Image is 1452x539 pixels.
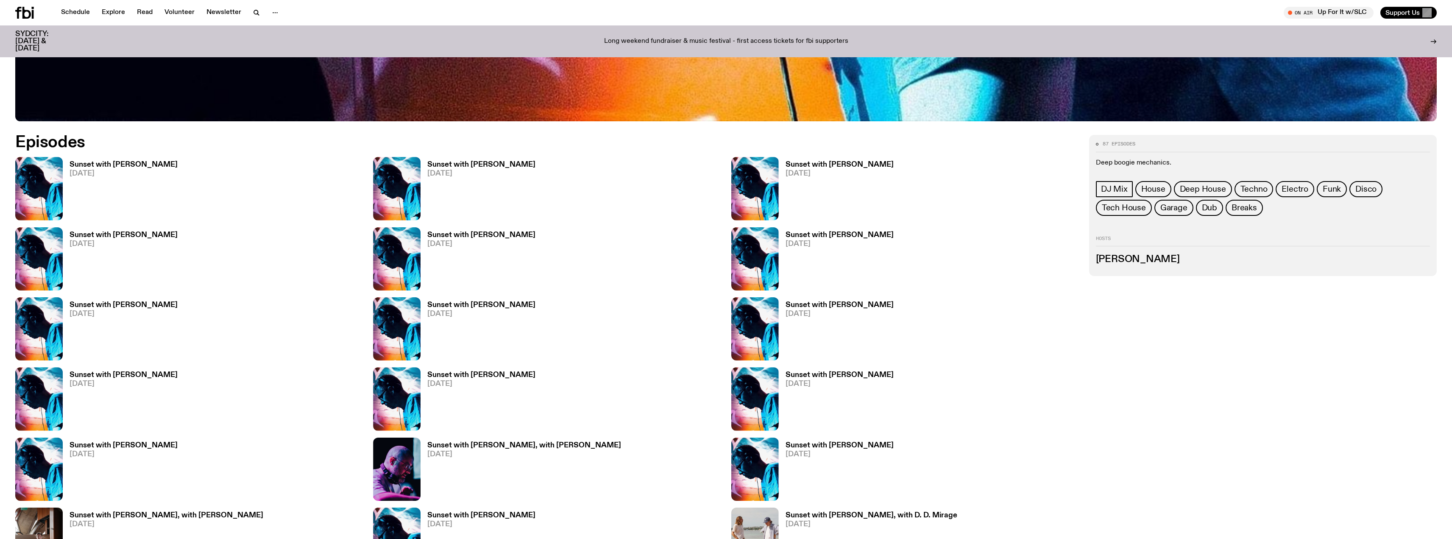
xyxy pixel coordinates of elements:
[1102,203,1146,212] span: Tech House
[15,31,70,52] h3: SYDCITY: [DATE] & [DATE]
[63,442,178,501] a: Sunset with [PERSON_NAME][DATE]
[1276,181,1314,197] a: Electro
[421,232,535,290] a: Sunset with [PERSON_NAME][DATE]
[427,521,535,528] span: [DATE]
[421,442,621,501] a: Sunset with [PERSON_NAME], with [PERSON_NAME][DATE]
[786,451,894,458] span: [DATE]
[786,442,894,449] h3: Sunset with [PERSON_NAME]
[731,438,779,501] img: Simon Caldwell stands side on, looking downwards. He has headphones on. Behind him is a brightly ...
[427,371,535,379] h3: Sunset with [PERSON_NAME]
[786,170,894,177] span: [DATE]
[1349,181,1382,197] a: Disco
[421,371,535,430] a: Sunset with [PERSON_NAME][DATE]
[1385,9,1420,17] span: Support Us
[70,371,178,379] h3: Sunset with [PERSON_NAME]
[1355,184,1377,194] span: Disco
[1317,181,1347,197] a: Funk
[1174,181,1232,197] a: Deep House
[63,302,178,360] a: Sunset with [PERSON_NAME][DATE]
[786,371,894,379] h3: Sunset with [PERSON_NAME]
[779,371,894,430] a: Sunset with [PERSON_NAME][DATE]
[731,227,779,290] img: Simon Caldwell stands side on, looking downwards. He has headphones on. Behind him is a brightly ...
[70,380,178,388] span: [DATE]
[63,371,178,430] a: Sunset with [PERSON_NAME][DATE]
[427,232,535,239] h3: Sunset with [PERSON_NAME]
[731,367,779,430] img: Simon Caldwell stands side on, looking downwards. He has headphones on. Behind him is a brightly ...
[97,7,130,19] a: Explore
[1202,203,1217,212] span: Dub
[132,7,158,19] a: Read
[1135,181,1171,197] a: House
[779,161,894,220] a: Sunset with [PERSON_NAME][DATE]
[1096,159,1430,167] p: Deep boogie mechanics.
[15,135,959,150] h2: Episodes
[1141,184,1165,194] span: House
[70,512,263,519] h3: Sunset with [PERSON_NAME], with [PERSON_NAME]
[779,442,894,501] a: Sunset with [PERSON_NAME][DATE]
[15,157,63,220] img: Simon Caldwell stands side on, looking downwards. He has headphones on. Behind him is a brightly ...
[427,310,535,318] span: [DATE]
[421,302,535,360] a: Sunset with [PERSON_NAME][DATE]
[1101,184,1128,194] span: DJ Mix
[786,380,894,388] span: [DATE]
[56,7,95,19] a: Schedule
[779,232,894,290] a: Sunset with [PERSON_NAME][DATE]
[1103,142,1135,146] span: 87 episodes
[63,232,178,290] a: Sunset with [PERSON_NAME][DATE]
[15,227,63,290] img: Simon Caldwell stands side on, looking downwards. He has headphones on. Behind him is a brightly ...
[786,240,894,248] span: [DATE]
[427,442,621,449] h3: Sunset with [PERSON_NAME], with [PERSON_NAME]
[1096,236,1430,246] h2: Hosts
[786,232,894,239] h3: Sunset with [PERSON_NAME]
[373,157,421,220] img: Simon Caldwell stands side on, looking downwards. He has headphones on. Behind him is a brightly ...
[1284,7,1374,19] button: On AirUp For It w/SLC
[15,297,63,360] img: Simon Caldwell stands side on, looking downwards. He has headphones on. Behind him is a brightly ...
[63,161,178,220] a: Sunset with [PERSON_NAME][DATE]
[1196,200,1223,216] a: Dub
[427,161,535,168] h3: Sunset with [PERSON_NAME]
[1235,181,1274,197] a: Techno
[1096,200,1152,216] a: Tech House
[201,7,246,19] a: Newsletter
[1096,181,1133,197] a: DJ Mix
[373,297,421,360] img: Simon Caldwell stands side on, looking downwards. He has headphones on. Behind him is a brightly ...
[70,521,263,528] span: [DATE]
[70,232,178,239] h3: Sunset with [PERSON_NAME]
[70,302,178,309] h3: Sunset with [PERSON_NAME]
[70,442,178,449] h3: Sunset with [PERSON_NAME]
[15,367,63,430] img: Simon Caldwell stands side on, looking downwards. He has headphones on. Behind him is a brightly ...
[421,161,535,220] a: Sunset with [PERSON_NAME][DATE]
[427,240,535,248] span: [DATE]
[1180,184,1226,194] span: Deep House
[427,380,535,388] span: [DATE]
[427,170,535,177] span: [DATE]
[427,302,535,309] h3: Sunset with [PERSON_NAME]
[427,451,621,458] span: [DATE]
[15,438,63,501] img: Simon Caldwell stands side on, looking downwards. He has headphones on. Behind him is a brightly ...
[1226,200,1263,216] a: Breaks
[786,161,894,168] h3: Sunset with [PERSON_NAME]
[373,227,421,290] img: Simon Caldwell stands side on, looking downwards. He has headphones on. Behind him is a brightly ...
[1232,203,1257,212] span: Breaks
[427,512,535,519] h3: Sunset with [PERSON_NAME]
[1282,184,1308,194] span: Electro
[70,170,178,177] span: [DATE]
[70,161,178,168] h3: Sunset with [PERSON_NAME]
[604,38,848,45] p: Long weekend fundraiser & music festival - first access tickets for fbi supporters
[786,512,957,519] h3: Sunset with [PERSON_NAME], with D. D. Mirage
[1240,184,1268,194] span: Techno
[1160,203,1187,212] span: Garage
[159,7,200,19] a: Volunteer
[373,367,421,430] img: Simon Caldwell stands side on, looking downwards. He has headphones on. Behind him is a brightly ...
[1323,184,1341,194] span: Funk
[1154,200,1193,216] a: Garage
[786,521,957,528] span: [DATE]
[779,302,894,360] a: Sunset with [PERSON_NAME][DATE]
[1380,7,1437,19] button: Support Us
[70,451,178,458] span: [DATE]
[1096,255,1430,264] h3: [PERSON_NAME]
[70,240,178,248] span: [DATE]
[731,157,779,220] img: Simon Caldwell stands side on, looking downwards. He has headphones on. Behind him is a brightly ...
[786,310,894,318] span: [DATE]
[786,302,894,309] h3: Sunset with [PERSON_NAME]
